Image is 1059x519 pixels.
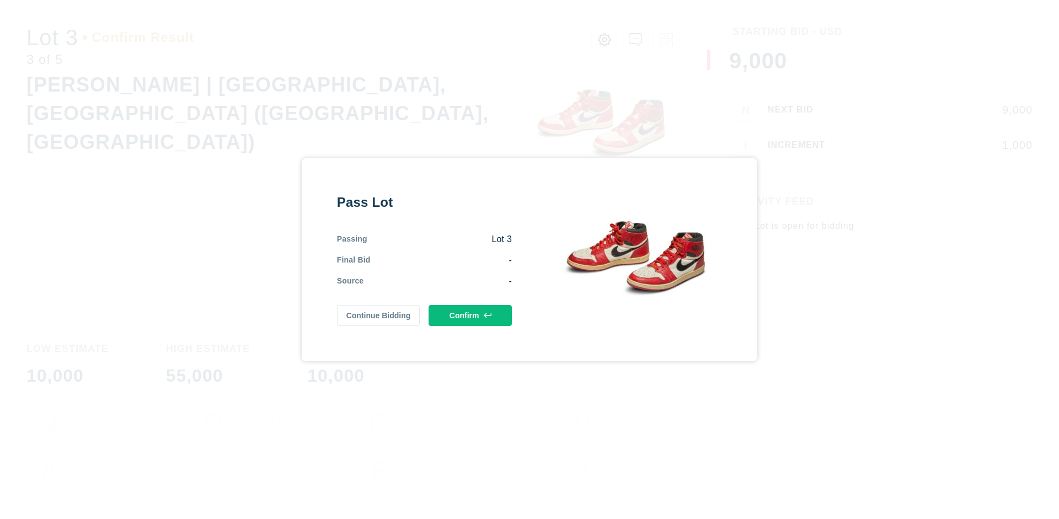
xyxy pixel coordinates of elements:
[337,194,512,211] div: Pass Lot
[367,233,512,245] div: Lot 3
[337,233,367,245] div: Passing
[429,305,512,326] button: Confirm
[337,254,371,266] div: Final Bid
[371,254,512,266] div: -
[337,305,420,326] button: Continue Bidding
[363,275,512,287] div: -
[337,275,364,287] div: Source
